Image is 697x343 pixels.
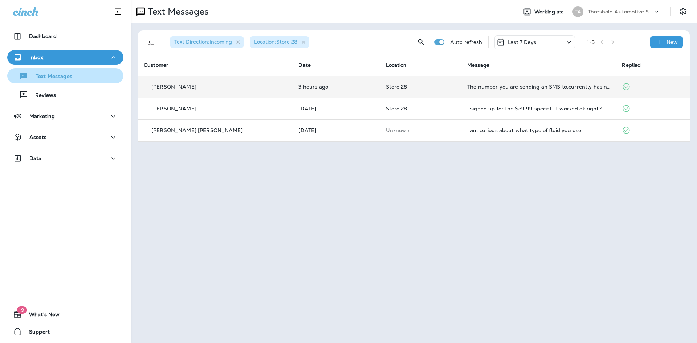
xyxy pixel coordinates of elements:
p: New [667,39,678,45]
div: The number you are sending an SMS to,currently has no SMS capabilities. [467,84,610,90]
span: Store 28 [386,105,407,112]
span: Replied [622,62,641,68]
span: What's New [22,311,60,320]
div: I am curious about what type of fluid you use. [467,127,610,133]
button: Settings [677,5,690,18]
p: Text Messages [28,73,72,80]
p: Aug 17, 2025 05:38 PM [298,127,374,133]
p: Inbox [29,54,43,60]
button: Data [7,151,123,166]
p: Auto refresh [450,39,482,45]
button: Inbox [7,50,123,65]
button: Support [7,324,123,339]
p: Last 7 Days [508,39,537,45]
p: Marketing [29,113,55,119]
button: 19What's New [7,307,123,322]
button: Search Messages [414,35,428,49]
button: Marketing [7,109,123,123]
span: Customer [144,62,168,68]
button: Dashboard [7,29,123,44]
p: Threshold Automotive Service dba Grease Monkey [588,9,653,15]
span: Text Direction : Incoming [174,38,232,45]
button: Collapse Sidebar [108,4,128,19]
span: Date [298,62,311,68]
div: Text Direction:Incoming [170,36,244,48]
span: Message [467,62,489,68]
p: Reviews [28,92,56,99]
span: Working as: [534,9,565,15]
p: Dashboard [29,33,57,39]
span: Support [22,329,50,338]
div: TA [572,6,583,17]
button: Assets [7,130,123,144]
span: Location [386,62,407,68]
div: I signed up for the $29.99 special. It worked ok right? [467,106,610,111]
p: Assets [29,134,46,140]
button: Reviews [7,87,123,102]
span: Location : Store 28 [254,38,297,45]
span: Store 28 [386,83,407,90]
p: This customer does not have a last location and the phone number they messaged is not assigned to... [386,127,456,133]
div: 1 - 3 [587,39,595,45]
p: Aug 18, 2025 05:16 PM [298,106,374,111]
div: Location:Store 28 [250,36,309,48]
button: Filters [144,35,158,49]
p: Data [29,155,42,161]
span: 19 [17,306,27,314]
button: Text Messages [7,68,123,83]
p: Aug 22, 2025 09:23 AM [298,84,374,90]
p: Text Messages [145,6,209,17]
p: [PERSON_NAME] [151,84,196,90]
p: [PERSON_NAME] [PERSON_NAME] [151,127,243,133]
p: [PERSON_NAME] [151,106,196,111]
